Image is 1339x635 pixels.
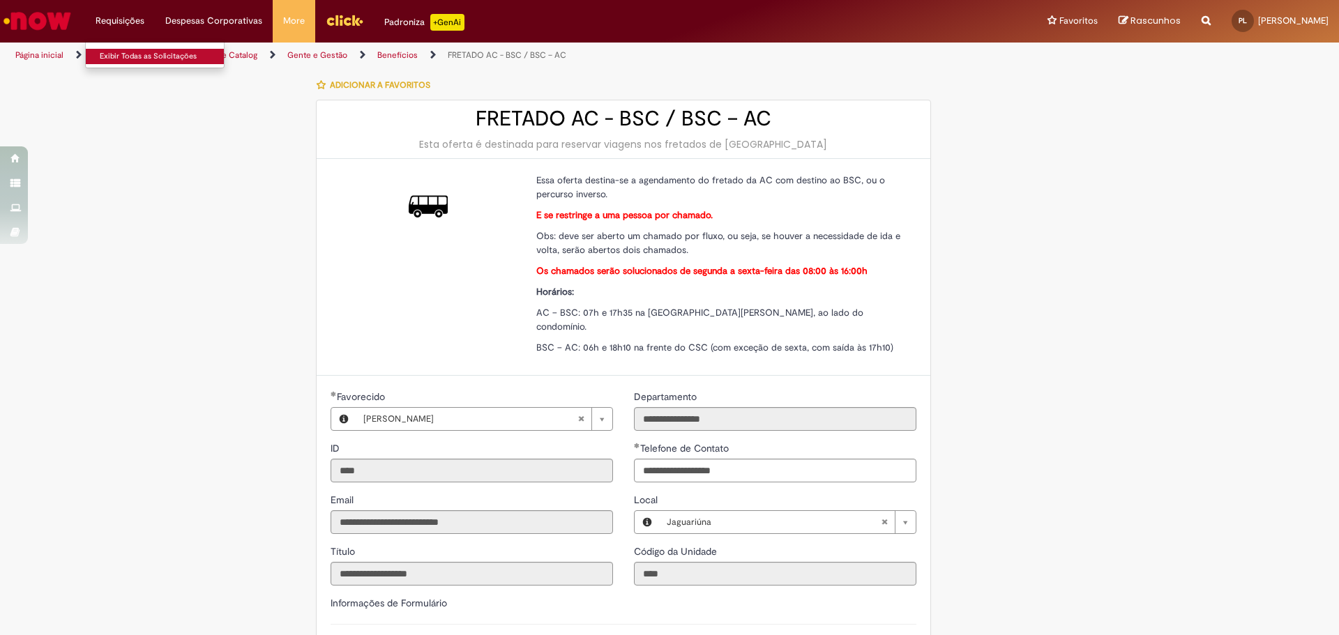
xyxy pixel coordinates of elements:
[634,390,699,404] label: Somente leitura - Departamento
[197,49,257,61] a: Service Catalog
[1,7,73,35] img: ServiceNow
[331,510,613,534] input: Email
[331,441,342,455] label: Somente leitura - ID
[667,511,881,533] span: Jaguariúna
[1059,14,1098,28] span: Favoritos
[1239,16,1247,25] span: PL
[331,493,356,507] label: Somente leitura - Email
[330,79,430,91] span: Adicionar a Favoritos
[326,10,363,31] img: click_logo_yellow_360x200.png
[874,511,895,533] abbr: Limpar campo Local
[287,49,347,61] a: Gente e Gestão
[634,407,916,431] input: Departamento
[377,49,418,61] a: Benefícios
[634,544,720,558] label: Somente leitura - Código da Unidade
[640,442,732,454] span: Telefone de Contato
[536,342,893,353] span: BSC – AC: 06h e 18h10 na frente do CSC (com exceção de sexta, com saída às 17h10)
[634,459,916,482] input: Telefone de Contato
[660,511,916,533] a: JaguariúnaLimpar campo Local
[430,14,464,31] p: +GenAi
[1119,15,1181,28] a: Rascunhos
[570,408,591,430] abbr: Limpar campo Favorecido
[316,70,438,100] button: Adicionar a Favoritos
[384,14,464,31] div: Padroniza
[1130,14,1181,27] span: Rascunhos
[85,42,225,68] ul: Requisições
[634,562,916,586] input: Código da Unidade
[448,49,566,61] a: FRETADO AC - BSC / BSC – AC
[635,511,660,533] button: Local, Visualizar este registro Jaguariúna
[331,545,358,558] span: Somente leitura - Título
[331,544,358,558] label: Somente leitura - Título
[634,545,720,558] span: Somente leitura - Código da Unidade
[536,174,885,200] span: Essa oferta destina-se a agendamento do fretado da AC com destino ao BSC, ou o percurso inverso.
[331,459,613,482] input: ID
[331,562,613,586] input: Título
[331,391,337,397] span: Obrigatório Preenchido
[536,286,574,298] strong: Horários:
[165,14,262,28] span: Despesas Corporativas
[409,187,448,226] img: FRETADO AC - BSC / BSC – AC
[331,137,916,151] div: Esta oferta é destinada para reservar viagens nos fretados de [GEOGRAPHIC_DATA]
[331,107,916,130] h2: FRETADO AC - BSC / BSC – AC
[283,14,305,28] span: More
[331,597,447,609] label: Informações de Formulário
[337,390,388,403] span: Necessários - Favorecido
[331,494,356,506] span: Somente leitura - Email
[363,408,577,430] span: [PERSON_NAME]
[331,408,356,430] button: Favorecido, Visualizar este registro Paula Gentil Lopes
[1258,15,1329,26] span: [PERSON_NAME]
[15,49,63,61] a: Página inicial
[96,14,144,28] span: Requisições
[10,43,882,68] ul: Trilhas de página
[86,49,239,64] a: Exibir Todas as Solicitações
[634,443,640,448] span: Obrigatório Preenchido
[356,408,612,430] a: [PERSON_NAME]Limpar campo Favorecido
[634,390,699,403] span: Somente leitura - Departamento
[331,442,342,454] span: Somente leitura - ID
[536,230,900,256] span: Obs: deve ser aberto um chamado por fluxo, ou seja, se houver a necessidade de ida e volta, serão...
[536,265,868,277] strong: Os chamados serão solucionados de segunda a sexta-feira das 08:00 às 16:00h
[634,494,660,506] span: Local
[536,209,713,221] strong: E se restringe a uma pessoa por chamado.
[536,307,863,332] span: AC – BSC: 07h e 17h35 na [GEOGRAPHIC_DATA][PERSON_NAME], ao lado do condomínio.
